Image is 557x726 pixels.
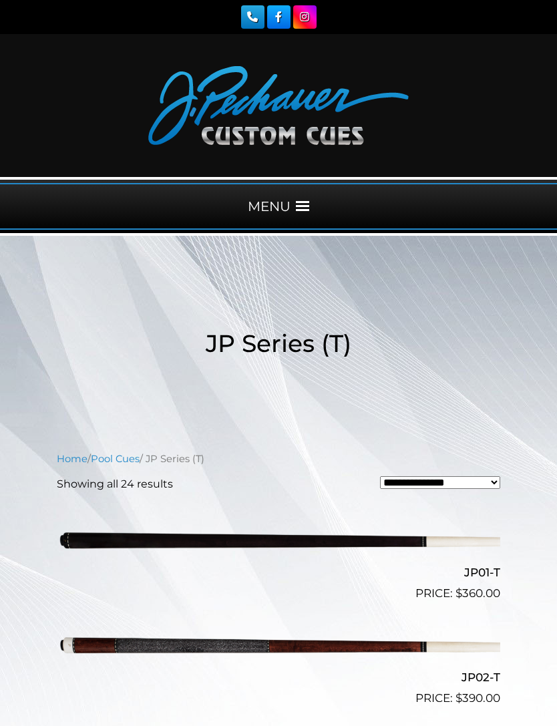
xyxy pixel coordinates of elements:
[57,608,500,707] a: JP02-T $390.00
[455,586,500,600] bdi: 360.00
[91,453,140,465] a: Pool Cues
[455,691,500,705] bdi: 390.00
[57,451,500,466] nav: Breadcrumb
[57,453,87,465] a: Home
[206,329,351,358] span: JP Series (T)
[148,66,409,145] img: Pechauer Custom Cues
[57,503,500,602] a: JP01-T $360.00
[57,503,500,576] img: JP01-T
[380,476,500,489] select: Shop order
[455,691,462,705] span: $
[57,476,173,492] p: Showing all 24 results
[455,586,462,600] span: $
[57,608,500,681] img: JP02-T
